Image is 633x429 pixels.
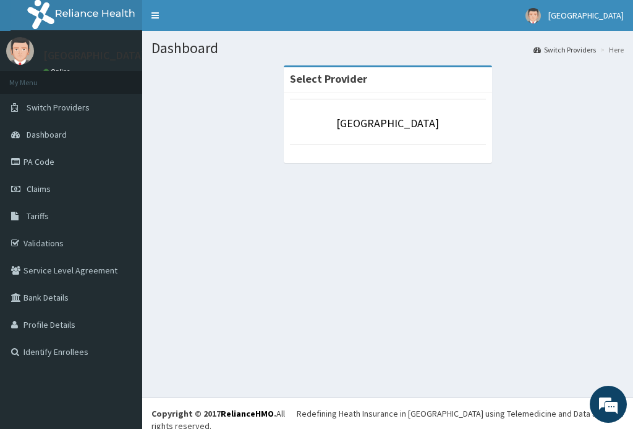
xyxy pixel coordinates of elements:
strong: Copyright © 2017 . [151,408,276,419]
p: [GEOGRAPHIC_DATA] [43,50,145,61]
li: Here [597,44,624,55]
span: [GEOGRAPHIC_DATA] [548,10,624,21]
h1: Dashboard [151,40,624,56]
a: Switch Providers [533,44,596,55]
strong: Select Provider [290,72,367,86]
span: Dashboard [27,129,67,140]
span: Switch Providers [27,102,90,113]
img: User Image [525,8,541,23]
span: Tariffs [27,210,49,222]
span: Claims [27,183,51,194]
a: Online [43,67,73,76]
a: RelianceHMO [221,408,274,419]
div: Redefining Heath Insurance in [GEOGRAPHIC_DATA] using Telemedicine and Data Science! [297,407,624,420]
img: User Image [6,37,34,65]
a: [GEOGRAPHIC_DATA] [336,116,439,130]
